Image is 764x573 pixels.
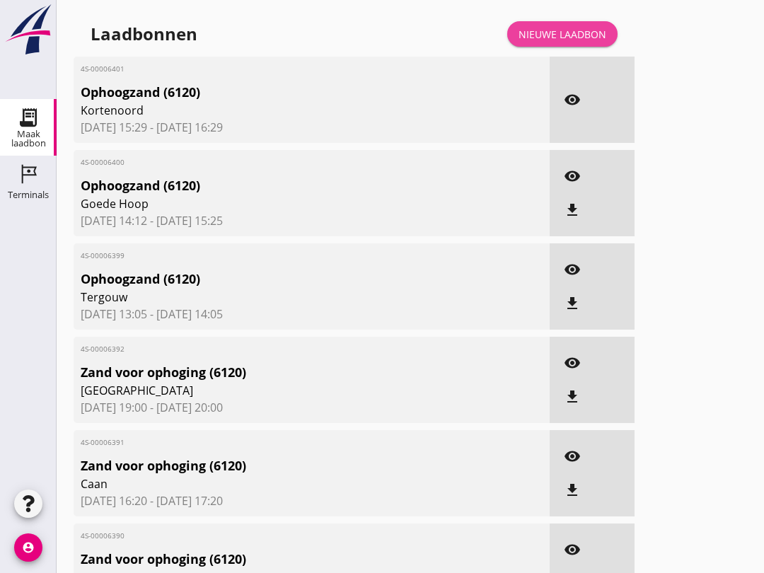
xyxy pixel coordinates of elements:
[81,289,465,306] span: Tergouw
[81,176,465,195] span: Ophoogzand (6120)
[564,202,581,219] i: file_download
[81,250,465,261] span: 4S-00006399
[564,482,581,499] i: file_download
[564,388,581,405] i: file_download
[8,190,49,199] div: Terminals
[81,531,465,541] span: 4S-00006390
[564,168,581,185] i: visibility
[81,344,465,354] span: 4S-00006392
[564,261,581,278] i: visibility
[564,295,581,312] i: file_download
[81,363,465,382] span: Zand voor ophoging (6120)
[81,492,543,509] span: [DATE] 16:20 - [DATE] 17:20
[81,64,465,74] span: 4S-00006401
[81,83,465,102] span: Ophoogzand (6120)
[81,157,465,168] span: 4S-00006400
[519,27,606,42] div: Nieuwe laadbon
[81,270,465,289] span: Ophoogzand (6120)
[81,306,543,323] span: [DATE] 13:05 - [DATE] 14:05
[81,399,543,416] span: [DATE] 19:00 - [DATE] 20:00
[81,195,465,212] span: Goede Hoop
[81,437,465,448] span: 4S-00006391
[81,119,543,136] span: [DATE] 15:29 - [DATE] 16:29
[81,212,543,229] span: [DATE] 14:12 - [DATE] 15:25
[507,21,618,47] a: Nieuwe laadbon
[81,456,465,475] span: Zand voor ophoging (6120)
[564,448,581,465] i: visibility
[81,102,465,119] span: Kortenoord
[81,475,465,492] span: Caan
[564,354,581,371] i: visibility
[81,382,465,399] span: [GEOGRAPHIC_DATA]
[3,4,54,56] img: logo-small.a267ee39.svg
[564,541,581,558] i: visibility
[91,23,197,45] div: Laadbonnen
[14,533,42,562] i: account_circle
[81,550,465,569] span: Zand voor ophoging (6120)
[564,91,581,108] i: visibility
